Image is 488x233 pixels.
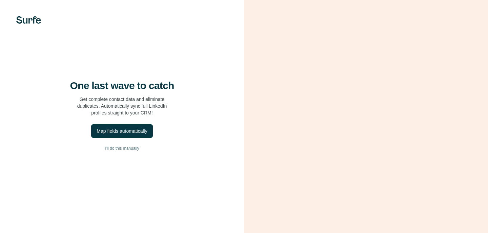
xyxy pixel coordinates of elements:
[97,128,147,134] div: Map fields automatically
[70,80,174,92] h4: One last wave to catch
[91,124,152,138] button: Map fields automatically
[77,96,167,116] p: Get complete contact data and eliminate duplicates. Automatically sync full LinkedIn profiles str...
[16,16,41,24] img: Surfe's logo
[105,145,139,151] span: I’ll do this manually
[14,143,230,153] button: I’ll do this manually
